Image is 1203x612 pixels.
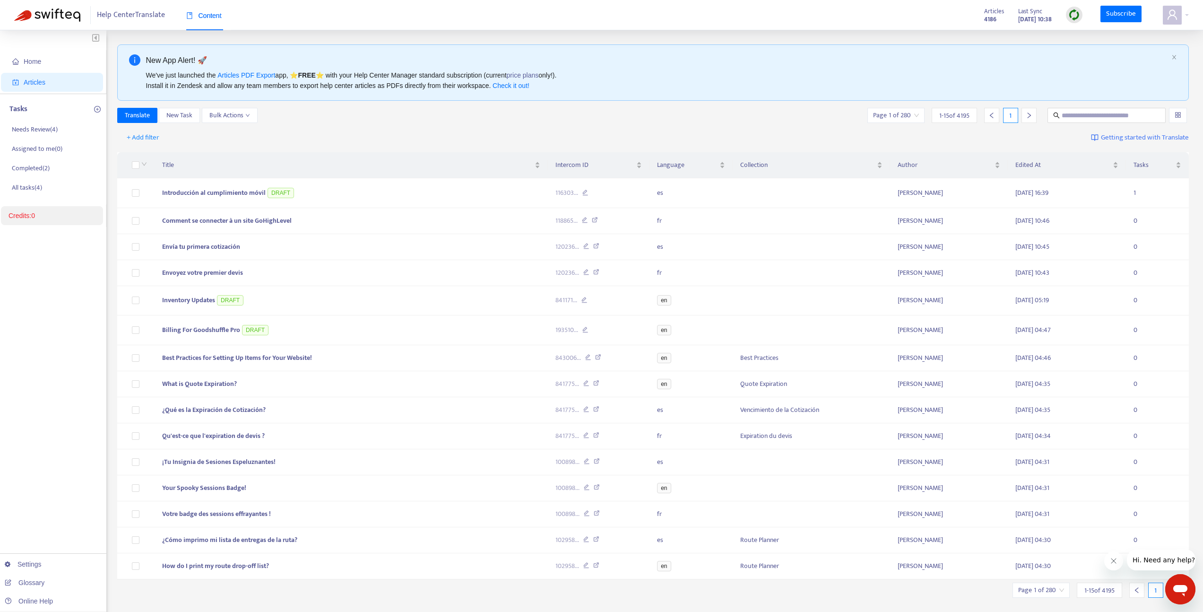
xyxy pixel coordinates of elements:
[1015,187,1048,198] span: [DATE] 16:39
[1126,286,1189,316] td: 0
[1101,132,1189,143] span: Getting started with Translate
[890,475,1008,501] td: [PERSON_NAME]
[217,71,275,79] a: Articles PDF Export
[298,71,315,79] b: FREE
[162,430,265,441] span: Qu'est-ce que l'expiration de devis ?
[740,160,875,170] span: Collection
[890,423,1008,449] td: [PERSON_NAME]
[1015,482,1049,493] span: [DATE] 04:31
[657,483,671,493] span: en
[1100,6,1142,23] a: Subscribe
[890,178,1008,208] td: [PERSON_NAME]
[649,397,733,423] td: es
[162,560,269,571] span: How do I print my route drop-off list?
[984,6,1004,17] span: Articles
[162,215,292,226] span: Comment se connecter à un site GoHighLevel
[12,163,50,173] p: Completed ( 2 )
[555,405,579,415] span: 841775 ...
[1148,583,1163,598] div: 1
[1015,267,1049,278] span: [DATE] 10:43
[1015,534,1051,545] span: [DATE] 04:30
[1084,586,1115,595] span: 1 - 15 of 4195
[890,208,1008,234] td: [PERSON_NAME]
[12,144,62,154] p: Assigned to me ( 0 )
[890,501,1008,527] td: [PERSON_NAME]
[649,449,733,475] td: es
[245,113,250,118] span: down
[733,553,890,579] td: Route Planner
[125,110,150,121] span: Translate
[555,483,580,493] span: 100898 ...
[1126,345,1189,371] td: 0
[555,242,579,252] span: 120236 ...
[1126,449,1189,475] td: 0
[1015,352,1051,363] span: [DATE] 04:46
[1018,6,1042,17] span: Last Sync
[890,286,1008,316] td: [PERSON_NAME]
[12,79,19,86] span: account-book
[898,160,993,170] span: Author
[657,325,671,335] span: en
[555,509,580,519] span: 100898 ...
[162,267,243,278] span: Envoyez votre premier devis
[649,260,733,286] td: fr
[12,124,58,134] p: Needs Review ( 4 )
[1104,551,1123,570] iframe: Close message
[657,353,671,363] span: en
[890,371,1008,397] td: [PERSON_NAME]
[733,345,890,371] td: Best Practices
[890,234,1008,260] td: [PERSON_NAME]
[146,70,1168,91] div: We've just launched the app, ⭐ ⭐️ with your Help Center Manager standard subscription (current on...
[141,161,147,167] span: down
[1126,501,1189,527] td: 0
[649,527,733,553] td: es
[117,108,157,123] button: Translate
[166,110,192,121] span: New Task
[657,561,671,571] span: en
[162,295,215,306] span: Inventory Updates
[1171,54,1177,61] button: close
[14,9,80,22] img: Swifteq
[162,187,266,198] span: Introducción al cumplimiento móvil
[162,241,240,252] span: Envía tu primera cotización
[1126,152,1189,178] th: Tasks
[988,112,995,119] span: left
[162,508,271,519] span: Votre badge des sessions effrayantes !
[890,345,1008,371] td: [PERSON_NAME]
[9,212,35,219] a: Credits:0
[162,352,312,363] span: Best Practices for Setting Up Items for Your Website!
[493,82,529,89] a: Check it out!
[1134,160,1174,170] span: Tasks
[649,501,733,527] td: fr
[649,152,733,178] th: Language
[555,353,581,363] span: 843006 ...
[12,58,19,65] span: home
[1126,178,1189,208] td: 1
[548,152,649,178] th: Intercom ID
[129,54,140,66] span: info-circle
[1091,130,1189,145] a: Getting started with Translate
[1126,208,1189,234] td: 0
[12,183,42,192] p: All tasks ( 4 )
[1015,295,1049,306] span: [DATE] 05:19
[1026,112,1032,119] span: right
[155,152,547,178] th: Title
[186,12,193,19] span: book
[1015,404,1050,415] span: [DATE] 04:35
[657,379,671,389] span: en
[555,295,577,306] span: 841171 ...
[1015,560,1051,571] span: [DATE] 04:30
[890,152,1008,178] th: Author
[1015,430,1051,441] span: [DATE] 04:34
[649,234,733,260] td: es
[1126,397,1189,423] td: 0
[159,108,200,123] button: New Task
[1126,527,1189,553] td: 0
[94,106,101,113] span: plus-circle
[555,561,579,571] span: 102958 ...
[24,58,41,65] span: Home
[1126,371,1189,397] td: 0
[733,527,890,553] td: Route Planner
[1053,112,1060,119] span: search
